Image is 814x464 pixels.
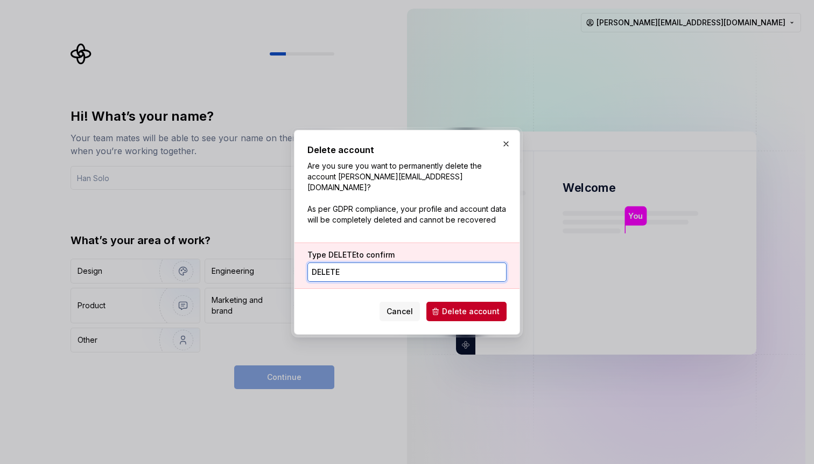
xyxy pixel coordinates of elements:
label: Type to confirm [307,250,395,260]
p: Are you sure you want to permanently delete the account [PERSON_NAME][EMAIL_ADDRESS][DOMAIN_NAME]... [307,161,507,225]
input: DELETE [307,262,507,282]
span: Delete account [442,306,500,317]
button: Delete account [426,302,507,321]
span: DELETE [328,250,356,259]
span: Cancel [387,306,413,317]
h2: Delete account [307,143,507,156]
button: Cancel [380,302,420,321]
